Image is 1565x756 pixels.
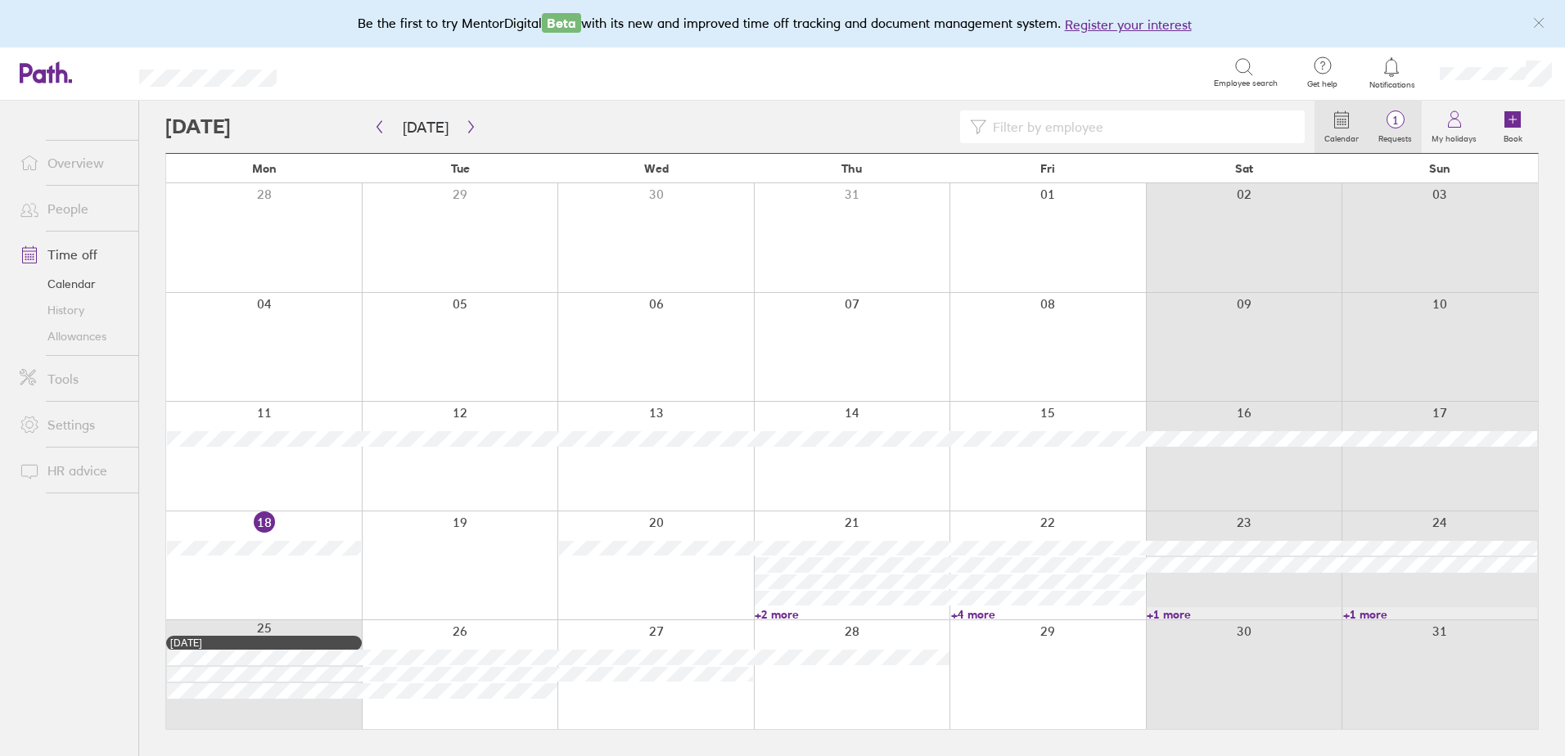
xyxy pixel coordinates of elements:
[170,637,358,649] div: [DATE]
[358,13,1208,34] div: Be the first to try MentorDigital with its new and improved time off tracking and document manage...
[7,192,138,225] a: People
[1296,79,1349,89] span: Get help
[1422,129,1486,144] label: My holidays
[7,454,138,487] a: HR advice
[1065,15,1192,34] button: Register your interest
[755,607,949,622] a: +2 more
[951,607,1145,622] a: +4 more
[7,297,138,323] a: History
[1486,101,1539,153] a: Book
[1315,101,1369,153] a: Calendar
[986,111,1295,142] input: Filter by employee
[1369,101,1422,153] a: 1Requests
[321,65,363,79] div: Search
[1315,129,1369,144] label: Calendar
[7,408,138,441] a: Settings
[7,238,138,271] a: Time off
[644,162,669,175] span: Wed
[1214,79,1278,88] span: Employee search
[1369,129,1422,144] label: Requests
[7,271,138,297] a: Calendar
[542,13,581,33] span: Beta
[1235,162,1253,175] span: Sat
[252,162,277,175] span: Mon
[841,162,862,175] span: Thu
[1365,80,1418,90] span: Notifications
[1422,101,1486,153] a: My holidays
[7,323,138,349] a: Allowances
[7,362,138,395] a: Tools
[1494,129,1532,144] label: Book
[1365,56,1418,90] a: Notifications
[451,162,470,175] span: Tue
[1343,607,1537,622] a: +1 more
[1040,162,1055,175] span: Fri
[1369,114,1422,127] span: 1
[1147,607,1341,622] a: +1 more
[1429,162,1450,175] span: Sun
[390,114,462,141] button: [DATE]
[7,146,138,179] a: Overview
